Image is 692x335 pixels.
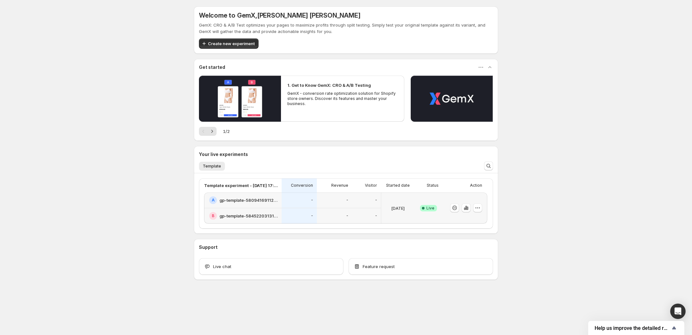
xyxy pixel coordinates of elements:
p: Started date [386,183,410,188]
p: - [375,198,377,203]
button: Next [208,127,217,136]
h3: Support [199,244,218,250]
p: [DATE] [391,205,405,211]
span: Live chat [213,263,231,270]
p: - [375,213,377,218]
p: - [346,213,348,218]
span: Create new experiment [208,40,255,47]
span: , [PERSON_NAME] [PERSON_NAME] [255,12,360,19]
h2: 1. Get to Know GemX: CRO & A/B Testing [287,82,371,88]
p: - [311,213,313,218]
span: Template [203,164,221,169]
button: Search and filter results [484,161,493,170]
p: GemX: CRO & A/B Test optimizes your pages to maximize profits through split testing. Simply test ... [199,22,493,35]
button: Play video [199,76,281,122]
h3: Get started [199,64,225,70]
button: Show survey - Help us improve the detailed report for A/B campaigns [595,324,678,332]
nav: Pagination [199,127,217,136]
h5: Welcome to GemX [199,12,360,19]
p: - [346,198,348,203]
p: GemX - conversion rate optimization solution for Shopify store owners. Discover its features and ... [287,91,398,106]
p: Action [470,183,482,188]
p: Template experiment - [DATE] 17:44:12 [204,182,278,189]
span: Help us improve the detailed report for A/B campaigns [595,325,670,331]
h2: gp-template-584522031316337418 [219,213,278,219]
p: Revenue [331,183,348,188]
button: Play video [411,76,493,122]
span: Feature request [363,263,395,270]
p: - [311,198,313,203]
h2: gp-template-580941691129692755 [219,197,278,203]
h2: A [212,198,215,203]
div: Open Intercom Messenger [670,304,686,319]
button: Create new experiment [199,38,259,49]
h2: B [212,213,214,218]
p: Visitor [365,183,377,188]
span: 1 / 2 [223,128,230,135]
p: Conversion [291,183,313,188]
p: Status [427,183,439,188]
h3: Your live experiments [199,151,248,158]
span: Live [426,206,434,211]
